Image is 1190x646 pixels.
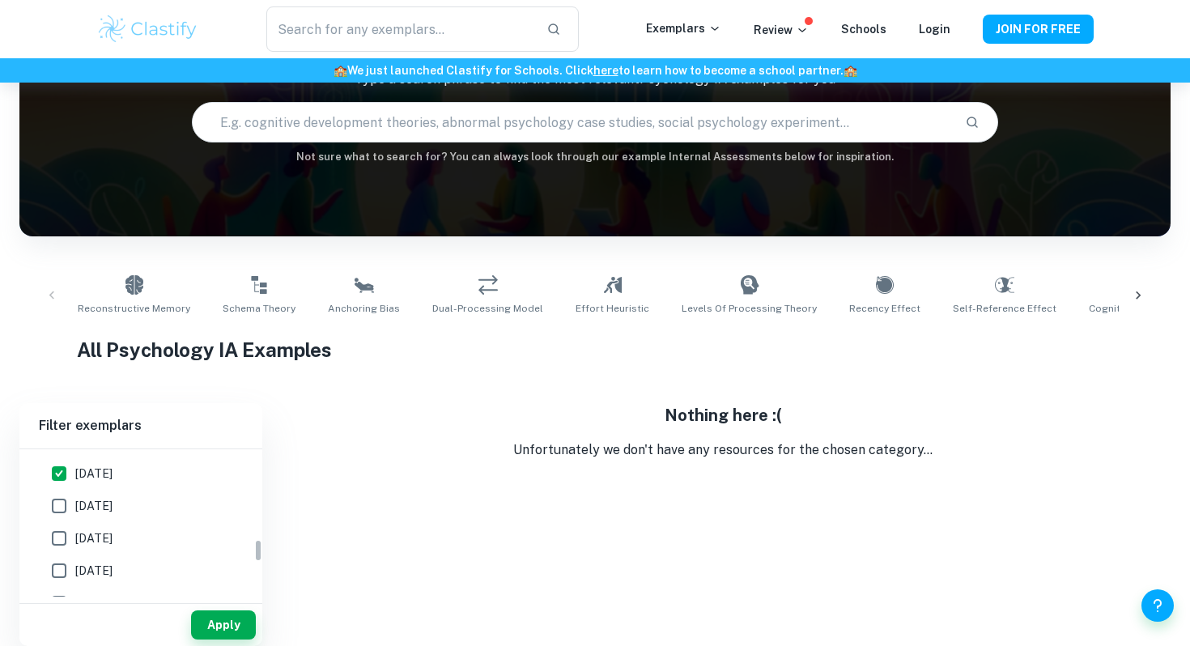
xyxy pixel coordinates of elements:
input: Search for any exemplars... [266,6,533,52]
h1: All Psychology IA Examples [77,335,1113,364]
button: Search [958,108,986,136]
h6: We just launched Clastify for Schools. Click to learn how to become a school partner. [3,62,1187,79]
h6: Filter exemplars [19,403,262,448]
p: Exemplars [646,19,721,37]
span: Effort Heuristic [576,301,649,316]
span: Reconstructive Memory [78,301,190,316]
span: 🏫 [844,64,857,77]
span: [DATE] [75,465,113,482]
button: Help and Feedback [1141,589,1174,622]
h6: Not sure what to search for? You can always look through our example Internal Assessments below f... [19,149,1171,165]
span: [DATE] [75,594,113,612]
span: Dual-Processing Model [432,301,543,316]
span: [DATE] [75,497,113,515]
span: [DATE] [75,529,113,547]
span: Self-Reference Effect [953,301,1056,316]
span: Schema Theory [223,301,295,316]
a: here [593,64,618,77]
p: Review [754,21,809,39]
span: Recency Effect [849,301,920,316]
a: Login [919,23,950,36]
a: Schools [841,23,886,36]
span: 🏫 [334,64,347,77]
button: JOIN FOR FREE [983,15,1094,44]
h5: Nothing here :( [275,403,1171,427]
span: Anchoring Bias [328,301,400,316]
img: Clastify logo [96,13,199,45]
span: [DATE] [75,562,113,580]
button: Apply [191,610,256,640]
span: Levels of Processing Theory [682,301,817,316]
p: Unfortunately we don't have any resources for the chosen category... [275,440,1171,460]
input: E.g. cognitive development theories, abnormal psychology case studies, social psychology experime... [193,100,951,145]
